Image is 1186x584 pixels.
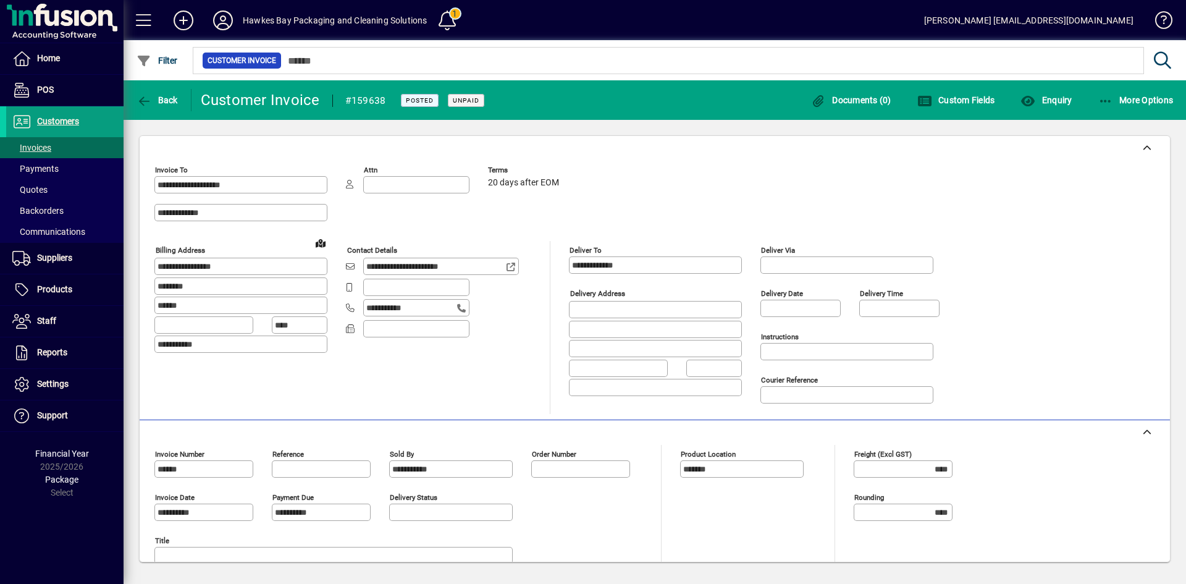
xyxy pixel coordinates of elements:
a: Invoices [6,137,124,158]
span: Home [37,53,60,63]
mat-label: Order number [532,450,576,459]
button: Back [133,89,181,111]
span: Reports [37,347,67,357]
span: Settings [37,379,69,389]
mat-label: Delivery status [390,493,437,502]
a: POS [6,75,124,106]
a: Reports [6,337,124,368]
mat-label: Invoice To [155,166,188,174]
button: Custom Fields [914,89,998,111]
mat-label: Reference [272,450,304,459]
mat-label: Invoice number [155,450,204,459]
span: Documents (0) [811,95,891,105]
div: Customer Invoice [201,90,320,110]
mat-label: Product location [681,450,736,459]
span: Products [37,284,72,294]
mat-label: Delivery date [761,289,803,298]
a: Payments [6,158,124,179]
mat-label: Attn [364,166,377,174]
a: Suppliers [6,243,124,274]
mat-label: Title [155,536,169,545]
span: POS [37,85,54,95]
a: Quotes [6,179,124,200]
mat-label: Instructions [761,332,799,341]
mat-label: Invoice date [155,493,195,502]
mat-label: Payment due [272,493,314,502]
span: Customer Invoice [208,54,276,67]
button: Profile [203,9,243,32]
mat-label: Delivery time [860,289,903,298]
a: Settings [6,369,124,400]
span: More Options [1098,95,1174,105]
a: Knowledge Base [1146,2,1171,43]
button: More Options [1095,89,1177,111]
button: Documents (0) [808,89,894,111]
span: Backorders [12,206,64,216]
a: View on map [311,233,330,253]
mat-label: Rounding [854,493,884,502]
button: Add [164,9,203,32]
span: Financial Year [35,449,89,459]
span: Enquiry [1020,95,1072,105]
a: Communications [6,221,124,242]
span: Package [45,475,78,485]
div: [PERSON_NAME] [EMAIL_ADDRESS][DOMAIN_NAME] [924,11,1133,30]
a: Support [6,400,124,431]
span: Filter [137,56,178,66]
mat-label: Deliver via [761,246,795,255]
span: Support [37,410,68,420]
button: Enquiry [1017,89,1075,111]
span: Staff [37,316,56,326]
a: Home [6,43,124,74]
span: 20 days after EOM [488,178,559,188]
mat-label: Courier Reference [761,376,818,384]
mat-label: Deliver To [570,246,602,255]
span: Unpaid [453,96,479,104]
a: Backorders [6,200,124,221]
span: Custom Fields [917,95,995,105]
a: Staff [6,306,124,337]
span: Communications [12,227,85,237]
mat-label: Sold by [390,450,414,459]
span: Customers [37,116,79,126]
mat-label: Freight (excl GST) [854,450,912,459]
a: Products [6,274,124,305]
div: #159638 [345,91,386,111]
div: Hawkes Bay Packaging and Cleaning Solutions [243,11,427,30]
span: Quotes [12,185,48,195]
span: Invoices [12,143,51,153]
span: Payments [12,164,59,174]
span: Posted [406,96,434,104]
span: Suppliers [37,253,72,263]
button: Filter [133,49,181,72]
app-page-header-button: Back [124,89,191,111]
span: Back [137,95,178,105]
span: Terms [488,166,562,174]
